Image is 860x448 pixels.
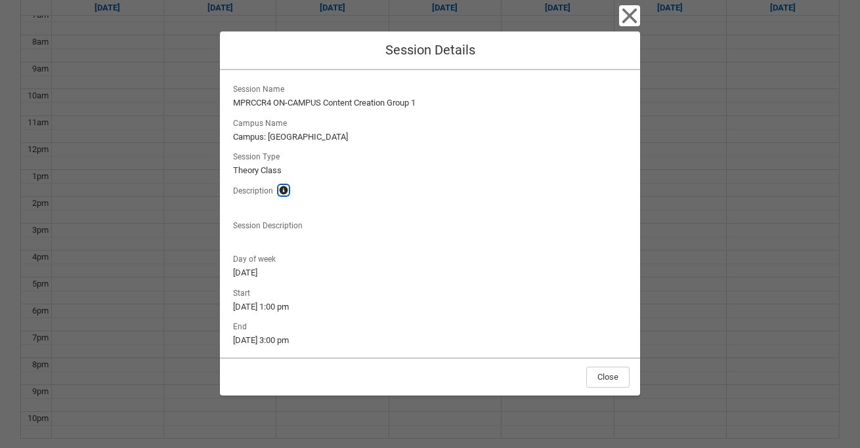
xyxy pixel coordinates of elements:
[233,164,627,177] lightning-formatted-text: Theory Class
[233,81,290,95] span: Session Name
[233,96,627,110] lightning-formatted-text: MPRCCR4 ON-CAMPUS Content Creation Group 1
[385,42,475,58] span: Session Details
[233,217,308,232] span: Session Description
[233,334,627,347] lightning-formatted-text: [DATE] 3:00 pm
[233,115,292,129] span: Campus Name
[233,131,627,144] lightning-formatted-text: Campus: [GEOGRAPHIC_DATA]
[619,5,640,26] button: Close
[233,182,278,197] span: Description
[233,266,627,279] lightning-formatted-text: [DATE]
[233,352,318,367] span: Booking Facility Name
[233,300,627,314] lightning-formatted-text: [DATE] 1:00 pm
[233,148,285,163] span: Session Type
[233,318,252,333] span: End
[233,251,281,265] span: Day of week
[233,285,255,299] span: Start
[586,367,630,388] button: Close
